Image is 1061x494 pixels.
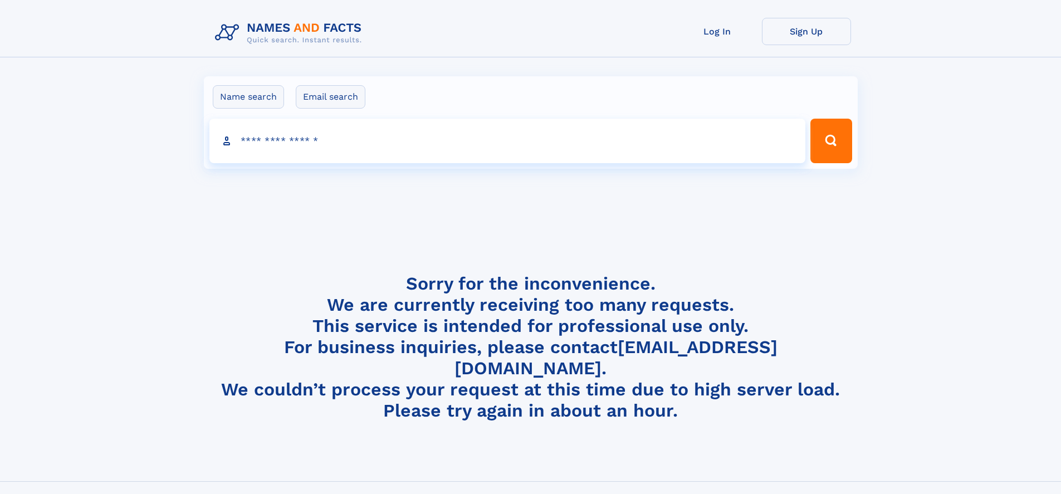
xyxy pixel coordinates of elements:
[209,119,806,163] input: search input
[211,273,851,422] h4: Sorry for the inconvenience. We are currently receiving too many requests. This service is intend...
[211,18,371,48] img: Logo Names and Facts
[296,85,365,109] label: Email search
[810,119,852,163] button: Search Button
[213,85,284,109] label: Name search
[762,18,851,45] a: Sign Up
[454,336,778,379] a: [EMAIL_ADDRESS][DOMAIN_NAME]
[673,18,762,45] a: Log In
